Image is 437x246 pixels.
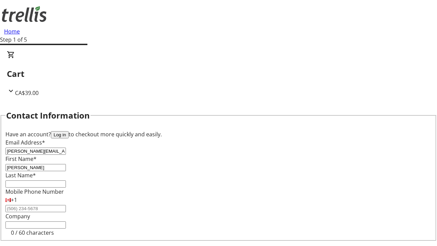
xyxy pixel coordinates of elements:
div: Have an account? to checkout more quickly and easily. [5,130,432,138]
h2: Cart [7,68,430,80]
input: (506) 234-5678 [5,205,66,212]
span: CA$39.00 [15,89,39,97]
tr-character-limit: 0 / 60 characters [11,229,54,236]
label: Mobile Phone Number [5,188,64,195]
div: CartCA$39.00 [7,51,430,97]
label: Last Name* [5,172,36,179]
label: Company [5,213,30,220]
button: Log in [51,131,69,138]
label: First Name* [5,155,37,163]
label: Email Address* [5,139,45,146]
h2: Contact Information [6,109,90,122]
